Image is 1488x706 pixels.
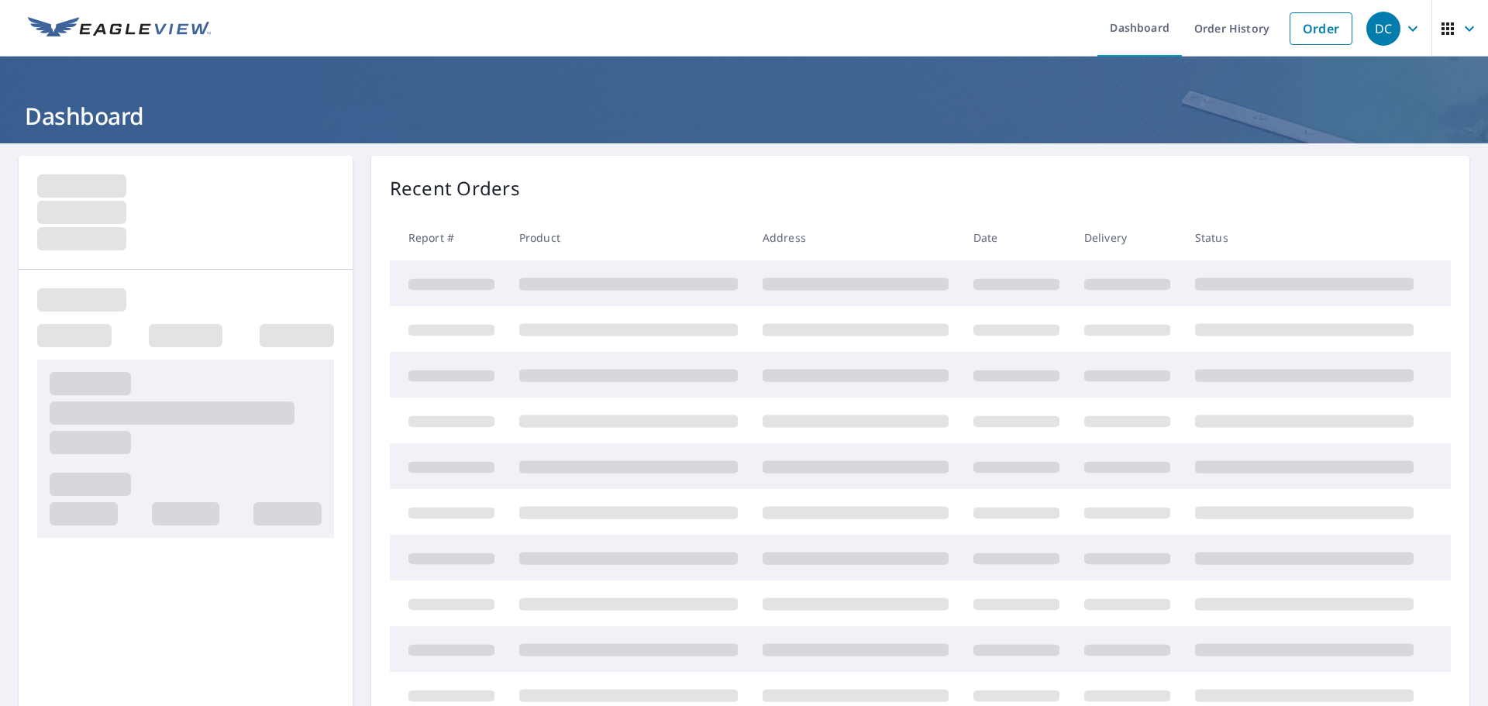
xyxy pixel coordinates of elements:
[507,215,750,260] th: Product
[961,215,1072,260] th: Date
[28,17,211,40] img: EV Logo
[390,174,520,202] p: Recent Orders
[750,215,961,260] th: Address
[1366,12,1400,46] div: DC
[390,215,507,260] th: Report #
[1183,215,1426,260] th: Status
[1072,215,1183,260] th: Delivery
[19,100,1469,132] h1: Dashboard
[1290,12,1352,45] a: Order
